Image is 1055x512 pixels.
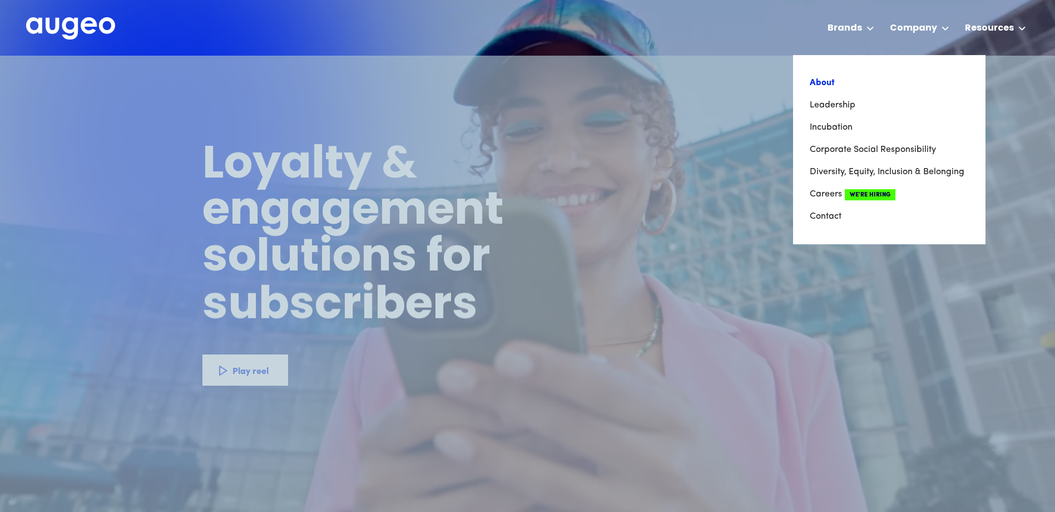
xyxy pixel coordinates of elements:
a: home [26,17,115,41]
a: Contact [810,205,969,228]
a: Diversity, Equity, Inclusion & Belonging [810,161,969,183]
div: Resources [965,22,1014,35]
span: We're Hiring [845,189,895,200]
a: CareersWe're Hiring [810,183,969,205]
a: Corporate Social Responsibility [810,139,969,161]
a: Leadership [810,94,969,116]
div: Brands [828,22,862,35]
div: Company [890,22,937,35]
a: Incubation [810,116,969,139]
nav: Company [793,55,985,244]
a: About [810,72,969,94]
img: Augeo's full logo in white. [26,17,115,40]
